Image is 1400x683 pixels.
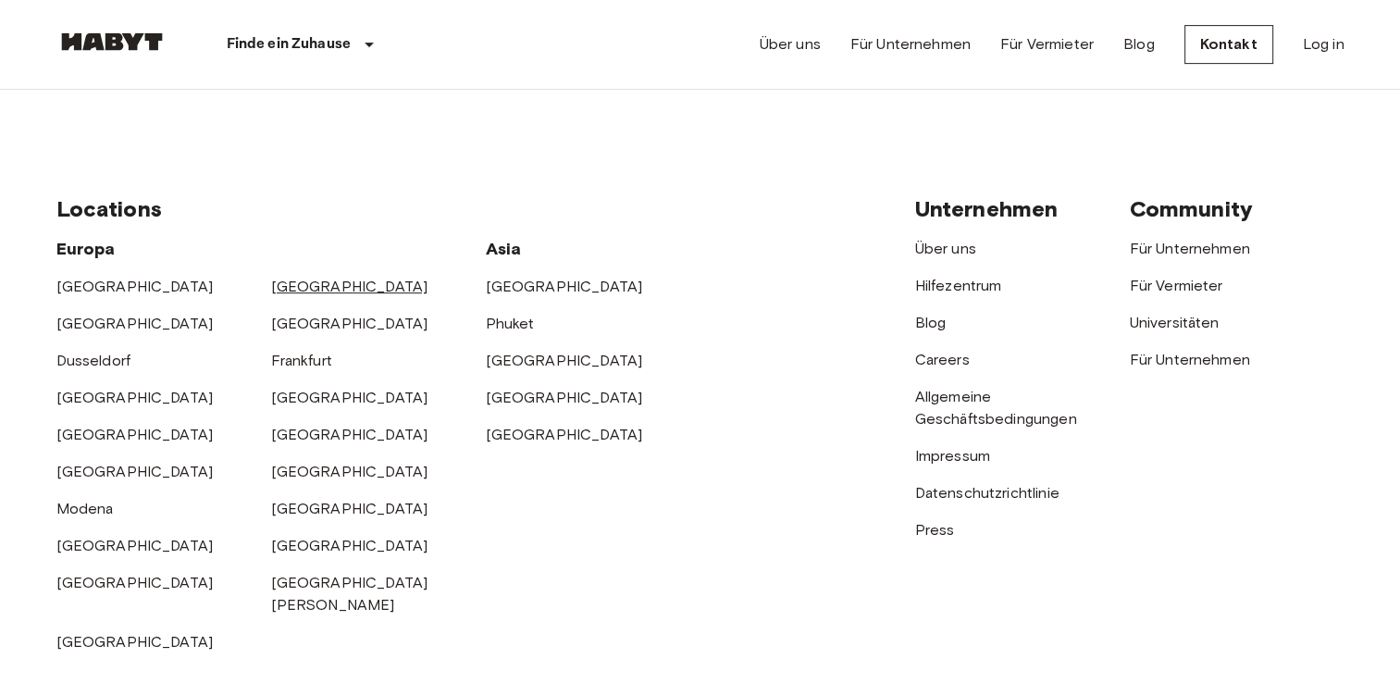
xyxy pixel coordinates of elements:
[486,352,643,369] a: [GEOGRAPHIC_DATA]
[915,195,1059,222] span: Unternehmen
[56,426,214,443] a: [GEOGRAPHIC_DATA]
[56,389,214,406] a: [GEOGRAPHIC_DATA]
[915,447,990,465] a: Impressum
[56,352,131,369] a: Dusseldorf
[227,33,352,56] p: Finde ein Zuhause
[915,521,955,539] a: Press
[271,574,428,614] a: [GEOGRAPHIC_DATA][PERSON_NAME]
[1130,351,1250,368] a: Für Unternehmen
[271,278,428,295] a: [GEOGRAPHIC_DATA]
[56,537,214,554] a: [GEOGRAPHIC_DATA]
[1303,33,1344,56] a: Log in
[56,574,214,591] a: [GEOGRAPHIC_DATA]
[271,463,428,480] a: [GEOGRAPHIC_DATA]
[850,33,971,56] a: Für Unternehmen
[1130,277,1223,294] a: Für Vermieter
[271,352,332,369] a: Frankfurt
[271,389,428,406] a: [GEOGRAPHIC_DATA]
[56,633,214,651] a: [GEOGRAPHIC_DATA]
[760,33,821,56] a: Über uns
[56,463,214,480] a: [GEOGRAPHIC_DATA]
[56,239,116,259] span: Europa
[486,389,643,406] a: [GEOGRAPHIC_DATA]
[915,240,976,257] a: Über uns
[1130,195,1253,222] span: Community
[56,32,167,51] img: Habyt
[56,500,114,517] a: Modena
[915,277,1002,294] a: Hilfezentrum
[915,351,970,368] a: Careers
[271,426,428,443] a: [GEOGRAPHIC_DATA]
[271,537,428,554] a: [GEOGRAPHIC_DATA]
[1184,25,1273,64] a: Kontakt
[486,239,522,259] span: Asia
[1123,33,1155,56] a: Blog
[486,315,535,332] a: Phuket
[56,195,162,222] span: Locations
[915,484,1059,502] a: Datenschutzrichtlinie
[486,278,643,295] a: [GEOGRAPHIC_DATA]
[1130,240,1250,257] a: Für Unternehmen
[1000,33,1094,56] a: Für Vermieter
[271,500,428,517] a: [GEOGRAPHIC_DATA]
[915,314,947,331] a: Blog
[915,388,1077,428] a: Allgemeine Geschäftsbedingungen
[486,426,643,443] a: [GEOGRAPHIC_DATA]
[56,278,214,295] a: [GEOGRAPHIC_DATA]
[56,315,214,332] a: [GEOGRAPHIC_DATA]
[271,315,428,332] a: [GEOGRAPHIC_DATA]
[1130,314,1220,331] a: Universitäten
